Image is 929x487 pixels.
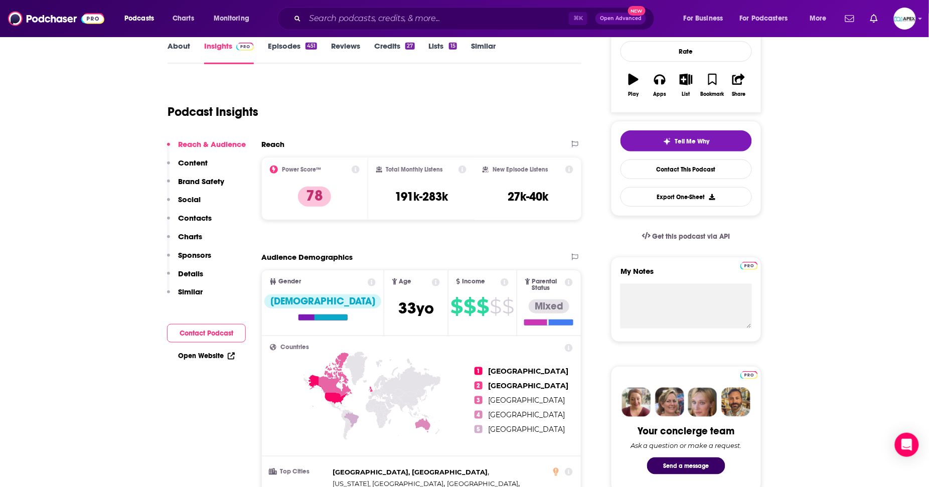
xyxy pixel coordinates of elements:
span: ⌘ K [569,12,587,25]
button: Reach & Audience [167,139,246,158]
a: InsightsPodchaser Pro [204,41,254,64]
span: Income [462,278,485,285]
span: , [333,466,489,478]
p: Content [178,158,208,168]
span: [GEOGRAPHIC_DATA], [GEOGRAPHIC_DATA] [333,468,488,476]
h2: Power Score™ [282,166,321,173]
span: 3 [475,396,483,404]
a: Credits27 [374,41,414,64]
img: Podchaser Pro [236,43,254,51]
button: open menu [733,11,803,27]
span: For Podcasters [740,12,788,26]
span: Countries [280,344,309,351]
div: [DEMOGRAPHIC_DATA] [264,294,381,308]
span: Logged in as Apex [894,8,916,30]
img: Podchaser Pro [740,371,758,379]
p: Similar [178,287,203,296]
button: Send a message [647,457,725,474]
a: Open Website [178,352,235,360]
a: Pro website [740,370,758,379]
span: Tell Me Why [675,137,710,145]
span: New [628,6,646,16]
button: tell me why sparkleTell Me Why [621,130,752,151]
p: Brand Safety [178,177,224,186]
h2: Audience Demographics [261,252,353,262]
input: Search podcasts, credits, & more... [305,11,569,27]
span: [GEOGRAPHIC_DATA] [489,410,565,419]
a: Contact This Podcast [621,159,752,179]
p: Details [178,269,203,278]
p: Reach & Audience [178,139,246,149]
div: Apps [654,91,667,97]
button: Similar [167,287,203,305]
button: List [673,67,699,103]
span: $ [490,298,502,314]
span: 2 [475,382,483,390]
h2: Reach [261,139,284,149]
a: Show notifications dropdown [866,10,882,27]
div: Ask a question or make a request. [631,441,742,449]
span: Podcasts [124,12,154,26]
div: 27 [405,43,414,50]
button: open menu [677,11,736,27]
h3: 27k-40k [508,189,548,204]
button: Contact Podcast [167,324,246,343]
div: 451 [305,43,317,50]
p: Social [178,195,201,204]
span: 5 [475,425,483,433]
a: About [168,41,190,64]
button: Open AdvancedNew [595,13,646,25]
button: open menu [117,11,167,27]
img: User Profile [894,8,916,30]
div: Open Intercom Messenger [895,433,919,457]
button: Sponsors [167,250,211,269]
span: 33 yo [398,298,434,318]
span: $ [503,298,514,314]
label: My Notes [621,266,752,284]
h3: Top Cities [270,468,329,475]
img: tell me why sparkle [663,137,671,145]
span: $ [464,298,476,314]
div: Mixed [529,299,569,313]
a: Lists15 [429,41,457,64]
p: Charts [178,232,202,241]
div: Play [629,91,639,97]
span: $ [477,298,489,314]
span: More [810,12,827,26]
img: Barbara Profile [655,388,684,417]
button: Apps [647,67,673,103]
span: Charts [173,12,194,26]
button: Details [167,269,203,287]
span: $ [451,298,463,314]
img: Jules Profile [688,388,717,417]
span: [GEOGRAPHIC_DATA] [489,425,565,434]
div: Your concierge team [638,425,735,437]
p: Sponsors [178,250,211,260]
img: Podchaser Pro [740,262,758,270]
a: Episodes451 [268,41,317,64]
button: Content [167,158,208,177]
span: For Business [684,12,723,26]
button: Contacts [167,213,212,232]
span: [GEOGRAPHIC_DATA] [489,396,565,405]
span: Age [399,278,412,285]
span: Gender [278,278,301,285]
button: Show profile menu [894,8,916,30]
a: Get this podcast via API [634,224,738,249]
div: 15 [449,43,457,50]
span: 4 [475,411,483,419]
img: Podchaser - Follow, Share and Rate Podcasts [8,9,104,28]
button: open menu [207,11,262,27]
div: Search podcasts, credits, & more... [287,7,664,30]
span: Parental Status [532,278,563,291]
button: Export One-Sheet [621,187,752,207]
h1: Podcast Insights [168,104,258,119]
p: 78 [298,187,331,207]
span: 1 [475,367,483,375]
div: Bookmark [701,91,724,97]
button: Brand Safety [167,177,224,195]
h3: 191k-283k [395,189,448,204]
h2: New Episode Listens [493,166,548,173]
img: Sydney Profile [622,388,651,417]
